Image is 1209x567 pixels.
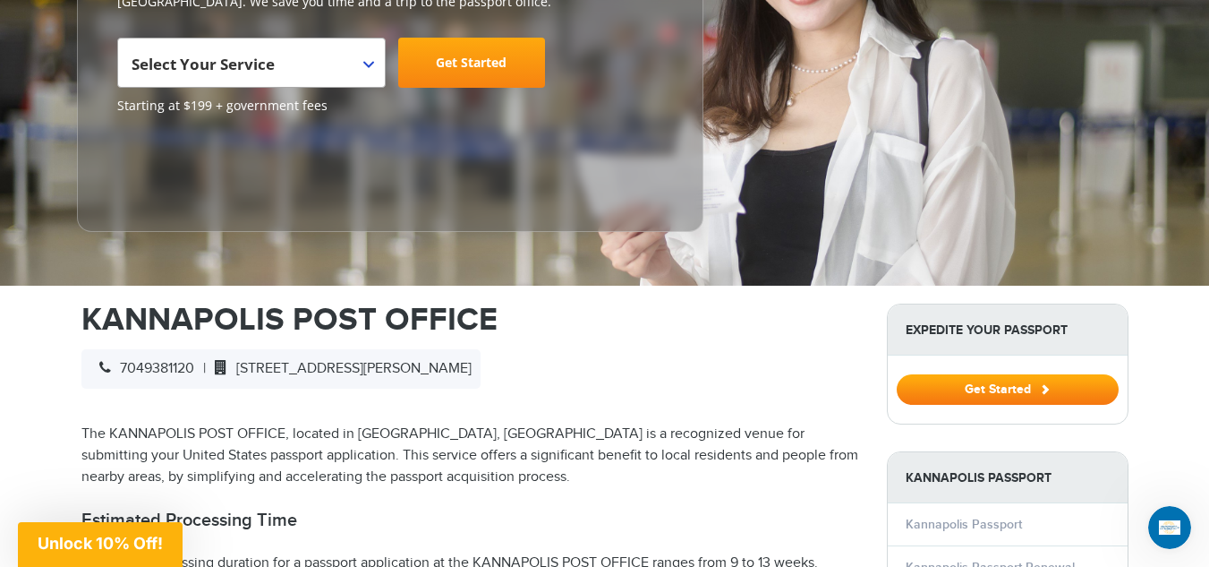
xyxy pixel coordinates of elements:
strong: Expedite Your Passport [888,305,1128,356]
iframe: Intercom live chat [1148,506,1191,549]
span: Select Your Service [117,38,386,88]
h1: KANNAPOLIS POST OFFICE [81,304,860,336]
a: Get Started [398,38,545,88]
span: Select Your Service [132,54,275,74]
div: | [81,349,481,389]
a: Get Started [897,382,1119,396]
h2: Estimated Processing Time [81,510,860,531]
span: Starting at $199 + government fees [117,97,663,115]
span: Select Your Service [132,45,367,95]
a: Kannapolis Passport [906,517,1022,532]
span: [STREET_ADDRESS][PERSON_NAME] [206,360,472,377]
iframe: Customer reviews powered by Trustpilot [117,124,251,213]
strong: Kannapolis Passport [888,452,1128,503]
div: Unlock 10% Off! [18,522,183,567]
button: Get Started [897,374,1119,405]
span: 7049381120 [90,360,194,377]
p: The KANNAPOLIS POST OFFICE, located in [GEOGRAPHIC_DATA], [GEOGRAPHIC_DATA] is a recognized venue... [81,424,860,488]
span: Unlock 10% Off! [38,534,163,553]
